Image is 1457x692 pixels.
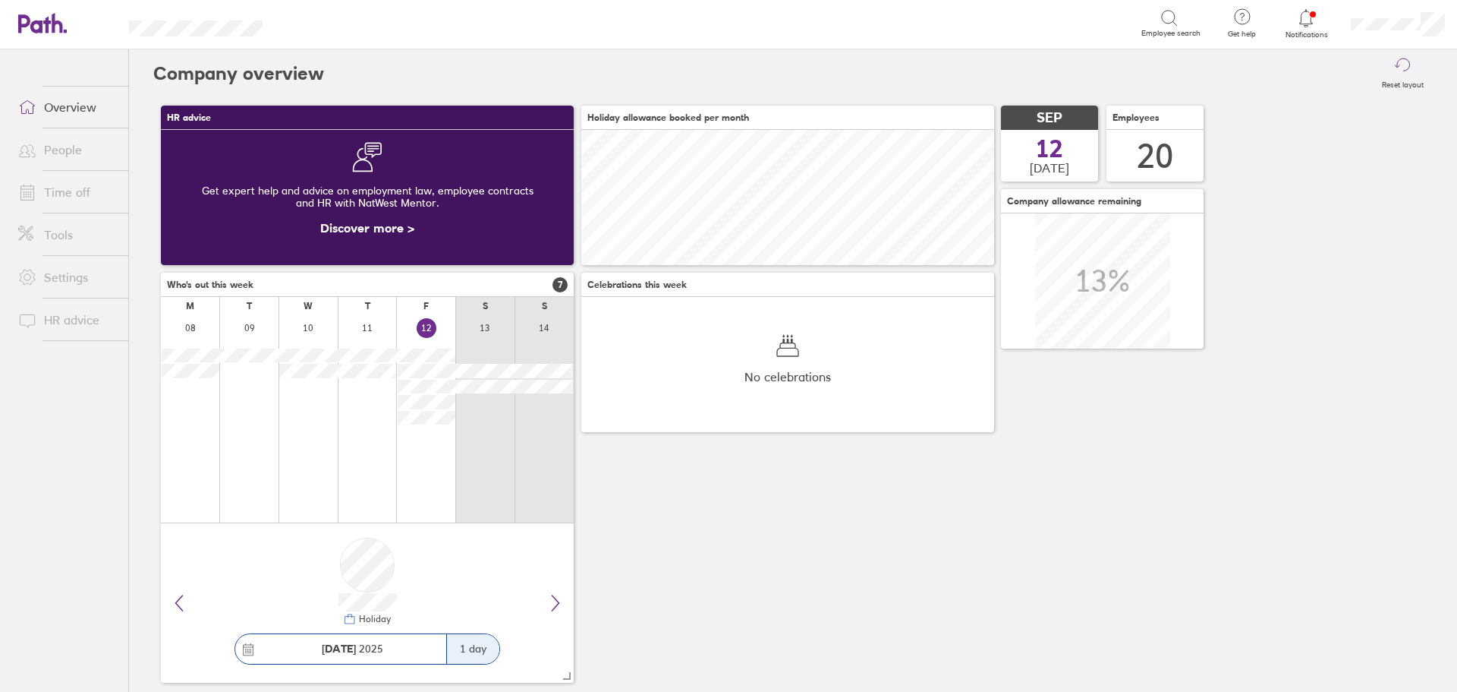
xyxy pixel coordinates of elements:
div: S [542,301,547,311]
div: W [304,301,313,311]
a: Settings [6,262,128,292]
span: [DATE] [1030,161,1069,175]
span: HR advice [167,112,211,123]
h2: Company overview [153,49,324,98]
a: People [6,134,128,165]
div: Get expert help and advice on employment law, employee contracts and HR with NatWest Mentor. [173,172,562,221]
span: Celebrations this week [587,280,687,290]
strong: [DATE] [322,642,356,656]
div: T [365,301,370,311]
span: Holiday allowance booked per month [587,112,749,123]
span: Employees [1112,112,1160,123]
span: Get help [1217,30,1267,39]
span: 2025 [322,643,383,655]
a: Overview [6,92,128,122]
div: S [483,301,488,311]
button: Reset layout [1373,49,1433,98]
a: Time off [6,177,128,207]
span: 7 [552,277,568,292]
a: Notifications [1282,8,1331,39]
a: Tools [6,220,128,250]
span: Company allowance remaining [1007,196,1141,207]
div: Holiday [356,614,391,624]
a: Discover more > [320,220,414,235]
div: 20 [1137,137,1173,175]
span: SEP [1037,110,1062,126]
div: 1 day [446,634,499,664]
div: F [423,301,429,311]
a: HR advice [6,305,128,335]
span: Who's out this week [167,280,253,290]
label: Reset layout [1373,76,1433,90]
span: Notifications [1282,30,1331,39]
span: Employee search [1141,29,1201,38]
div: T [247,301,252,311]
span: No celebrations [744,370,831,384]
div: Search [304,16,342,30]
div: M [186,301,194,311]
span: 12 [1036,137,1063,161]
